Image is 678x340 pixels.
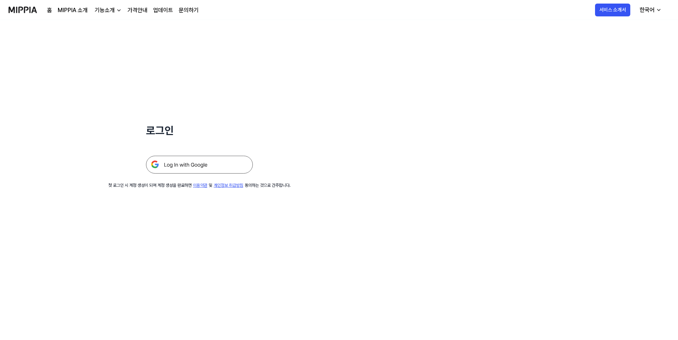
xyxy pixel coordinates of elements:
a: 가격안내 [127,6,147,15]
a: 홈 [47,6,52,15]
div: 기능소개 [93,6,116,15]
button: 서비스 소개서 [595,4,630,16]
div: 한국어 [638,6,656,14]
a: 업데이트 [153,6,173,15]
a: 문의하기 [179,6,199,15]
a: 개인정보 취급방침 [214,183,243,188]
button: 기능소개 [93,6,122,15]
div: 첫 로그인 시 계정 생성이 되며 계정 생성을 완료하면 및 동의하는 것으로 간주합니다. [108,182,291,189]
img: 구글 로그인 버튼 [146,156,253,174]
button: 한국어 [634,3,666,17]
a: MIPPIA 소개 [58,6,88,15]
img: down [116,7,122,13]
h1: 로그인 [146,123,253,139]
a: 이용약관 [193,183,207,188]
